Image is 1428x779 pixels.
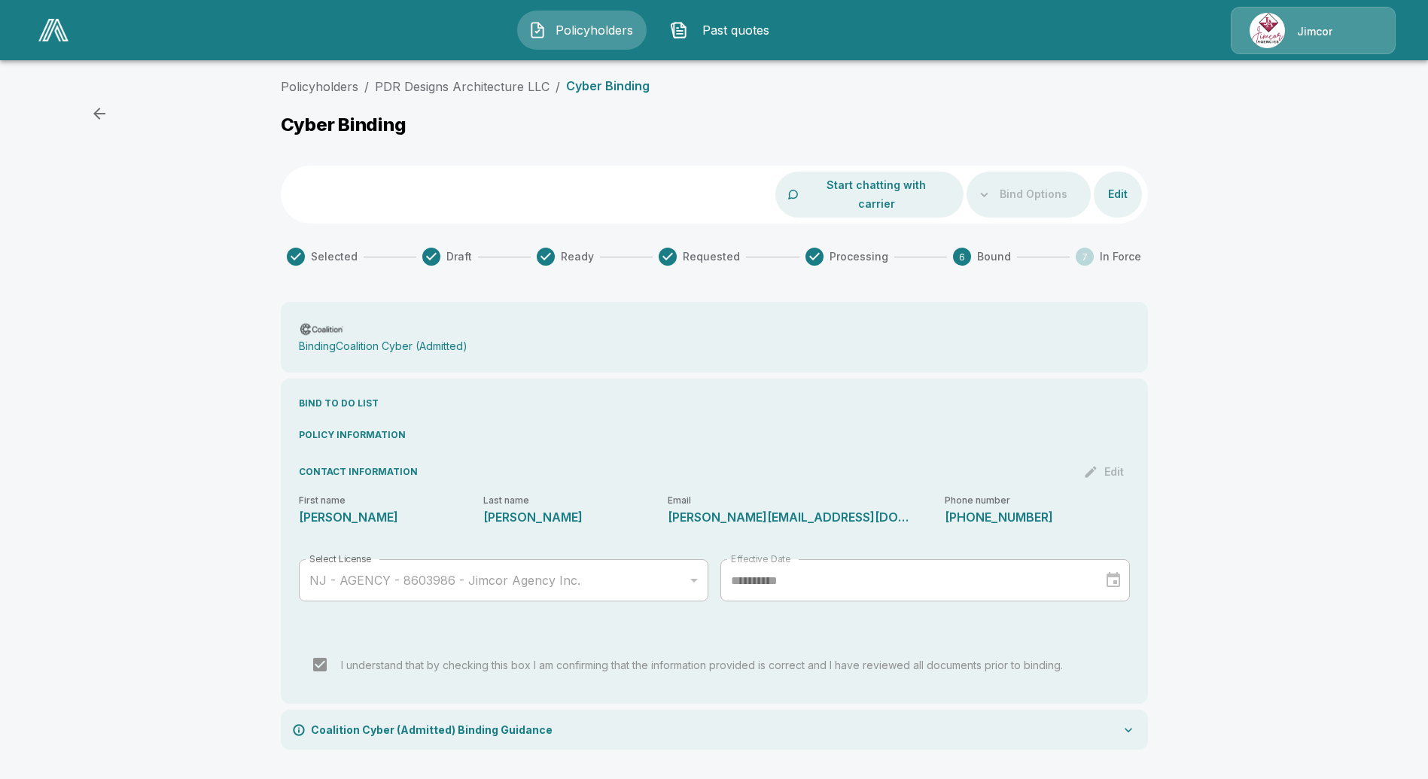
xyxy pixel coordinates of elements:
[281,78,650,96] nav: breadcrumb
[309,552,371,565] label: Select License
[802,172,951,218] button: Start chatting with carrier
[38,19,69,41] img: AA Logo
[659,11,788,50] button: Past quotes IconPast quotes
[945,496,1129,505] p: Phone number
[341,659,1063,671] span: I understand that by checking this box I am confirming that the information provided is correct a...
[668,496,945,505] p: Email
[446,249,472,264] span: Draft
[299,559,708,601] div: NJ - AGENCY - 8603986 - Jimcor Agency Inc.
[830,249,888,264] span: Processing
[556,78,560,96] li: /
[1094,181,1142,208] button: Edit
[670,21,688,39] img: Past quotes Icon
[945,511,1129,523] p: 732-703-3799
[375,79,550,94] a: PDR Designs Architecture LLC
[299,340,467,353] p: Binding Coalition Cyber (Admitted)
[566,79,650,93] p: Cyber Binding
[1250,13,1285,48] img: Agency Icon
[1100,249,1141,264] span: In Force
[561,249,594,264] span: Ready
[1231,7,1396,54] a: Agency IconJimcor
[364,78,369,96] li: /
[977,249,1011,264] span: Bound
[731,552,790,565] label: Effective Date
[517,11,647,50] button: Policyholders IconPolicyholders
[299,465,418,479] p: CONTACT INFORMATION
[281,79,358,94] a: Policyholders
[299,321,346,336] img: Carrier Logo
[299,397,1130,410] p: BIND TO DO LIST
[299,511,483,523] p: Jennifer
[959,251,965,263] text: 6
[668,511,917,523] p: jennifer@pdrdesigns.com
[528,21,547,39] img: Policyholders Icon
[483,511,668,523] p: O'Connor
[299,428,1130,442] p: POLICY INFORMATION
[1082,251,1088,263] text: 7
[683,249,740,264] span: Requested
[281,114,406,135] p: Cyber Binding
[299,496,483,505] p: First name
[553,21,635,39] span: Policyholders
[311,722,553,738] p: Coalition Cyber (Admitted) Binding Guidance
[1297,24,1332,39] p: Jimcor
[694,21,777,39] span: Past quotes
[483,496,668,505] p: Last name
[311,249,358,264] span: Selected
